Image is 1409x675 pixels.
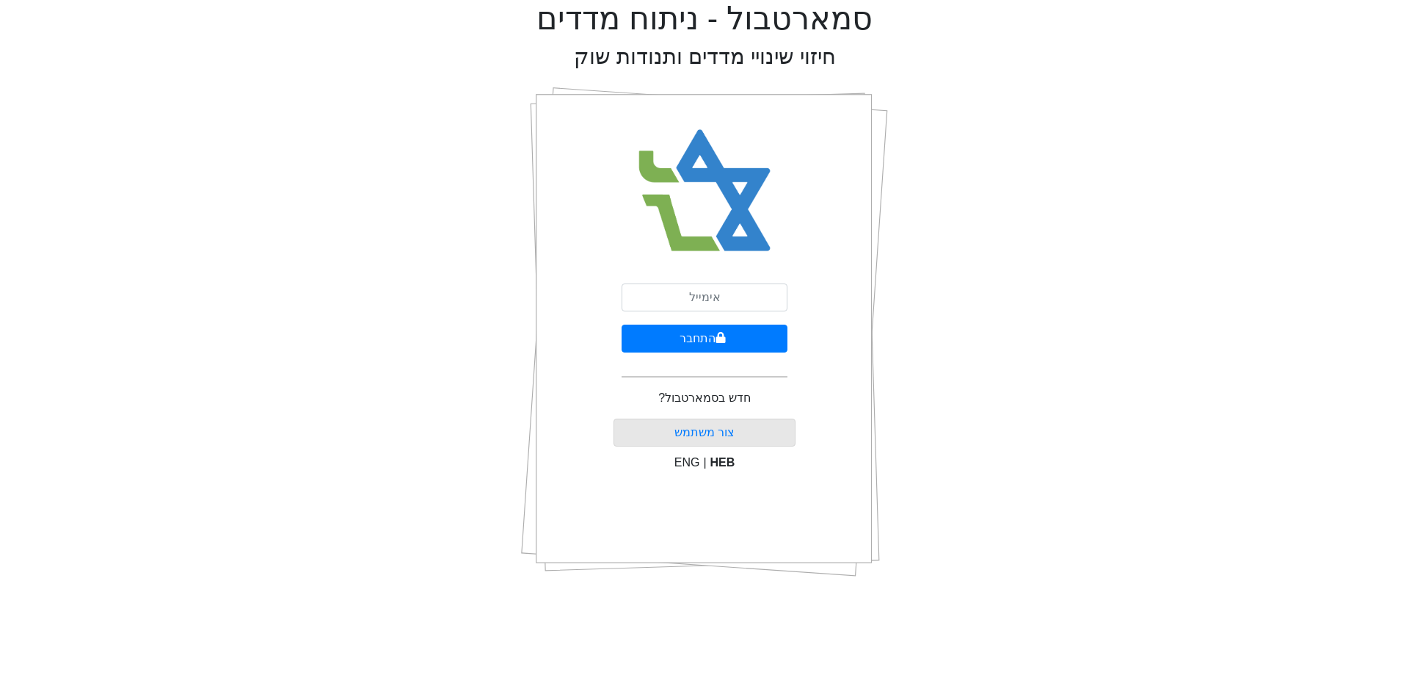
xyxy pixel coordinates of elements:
[622,325,787,353] button: התחבר
[710,456,735,469] span: HEB
[674,426,735,438] a: צור משתמש
[658,389,750,407] p: חדש בסמארטבול?
[625,110,784,272] img: Smart Bull
[674,456,700,469] span: ENG
[614,419,796,447] button: צור משתמש
[622,284,787,311] input: אימייל
[574,44,836,70] h2: חיזוי שינויי מדדים ותנודות שוק
[703,456,706,469] span: |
